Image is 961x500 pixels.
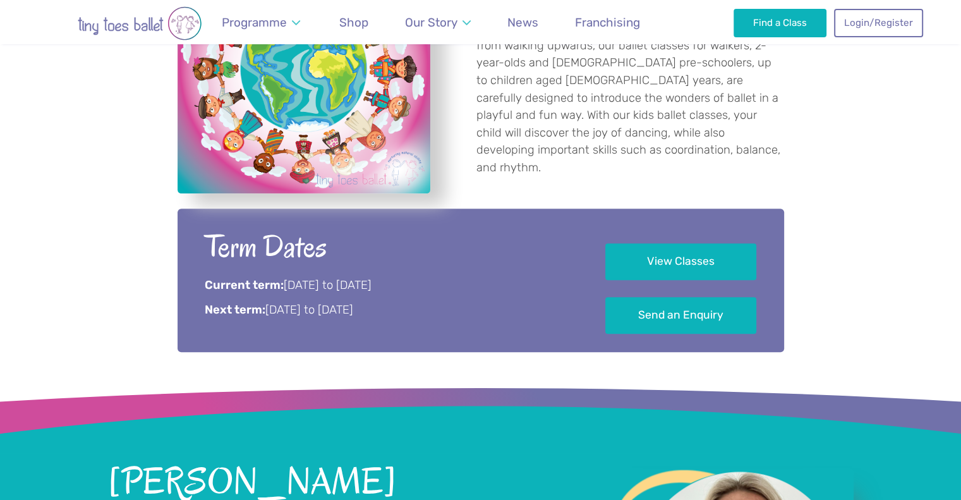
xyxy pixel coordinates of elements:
span: Programme [222,15,287,30]
p: Offering award-winning children's ballet dance classes from walking upwards, our ballet classes f... [476,20,784,176]
a: Find a Class [734,9,826,37]
strong: Current term: [205,278,284,292]
span: Shop [339,15,368,30]
a: Send an Enquiry [605,297,756,334]
a: Franchising [569,8,646,37]
p: [DATE] to [DATE] [205,277,571,294]
a: Login/Register [834,9,922,37]
p: [DATE] to [DATE] [205,302,571,319]
strong: Next term: [205,303,265,317]
a: Programme [216,8,306,37]
span: Our Story [405,15,457,30]
a: Our Story [399,8,476,37]
h2: Term Dates [205,227,571,267]
a: Shop [334,8,375,37]
span: Franchising [575,15,640,30]
a: View Classes [605,243,756,281]
a: News [502,8,545,37]
img: tiny toes ballet [39,6,241,40]
span: News [507,15,538,30]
